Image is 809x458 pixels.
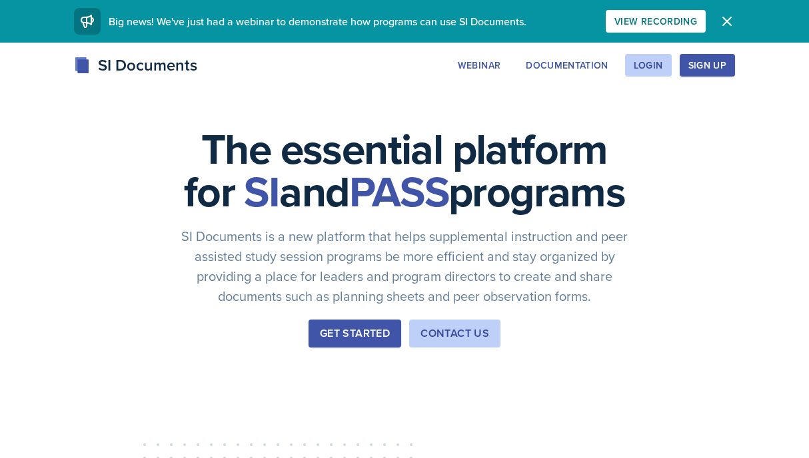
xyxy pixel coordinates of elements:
[606,10,706,33] button: View Recording
[109,14,526,29] span: Big news! We've just had a webinar to demonstrate how programs can use SI Documents.
[458,60,500,71] div: Webinar
[74,53,197,77] div: SI Documents
[680,54,735,77] button: Sign Up
[526,60,608,71] div: Documentation
[320,326,390,342] div: Get Started
[625,54,672,77] button: Login
[420,326,489,342] div: Contact Us
[634,60,663,71] div: Login
[517,54,617,77] button: Documentation
[449,54,509,77] button: Webinar
[614,16,697,27] div: View Recording
[309,320,401,347] button: Get Started
[688,60,726,71] div: Sign Up
[409,320,500,347] button: Contact Us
